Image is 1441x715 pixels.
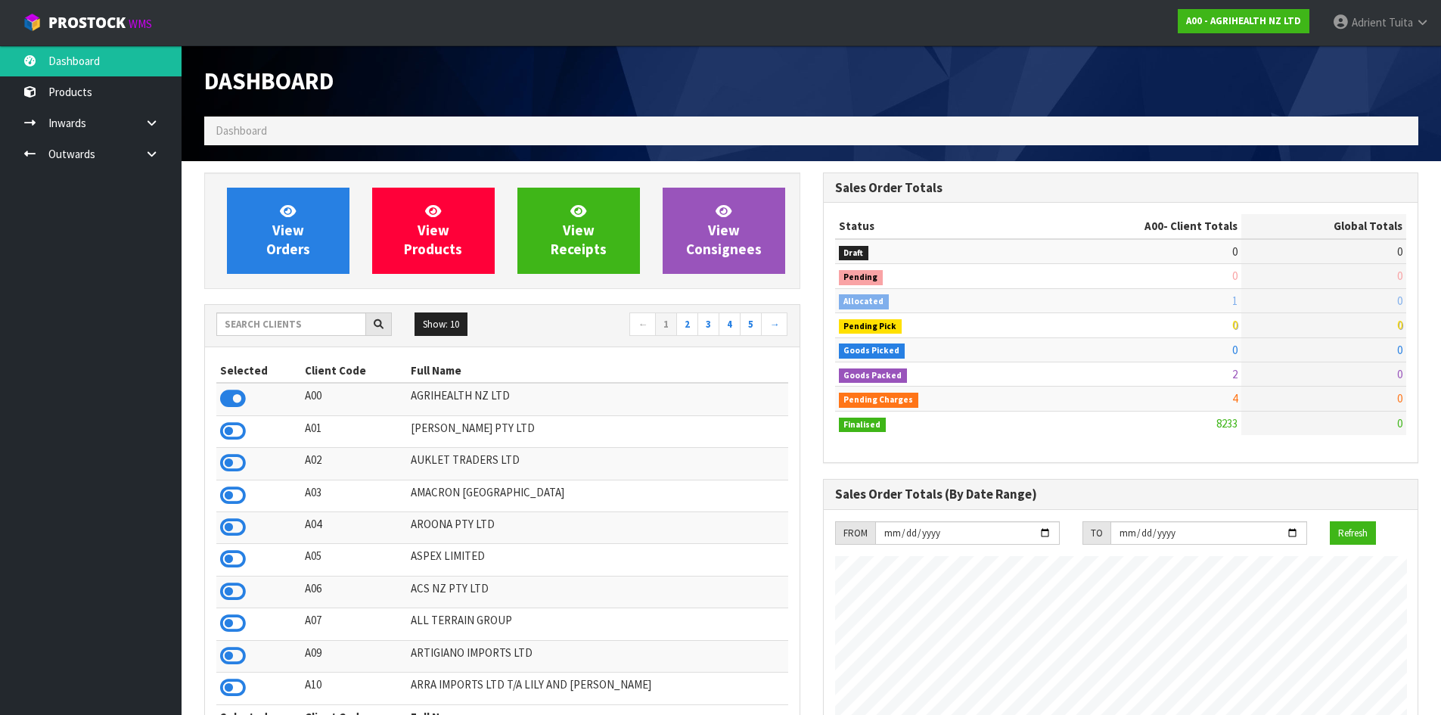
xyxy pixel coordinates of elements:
td: A04 [301,512,407,544]
span: A00 [1144,219,1163,233]
span: Finalised [839,418,887,433]
span: Goods Picked [839,344,905,359]
td: AMACRON [GEOGRAPHIC_DATA] [407,480,788,511]
span: 0 [1397,294,1402,308]
span: 0 [1397,367,1402,381]
th: Full Name [407,359,788,383]
span: 0 [1397,244,1402,259]
td: A01 [301,415,407,447]
span: Allocated [839,294,890,309]
a: → [761,312,787,337]
span: View Products [404,202,462,259]
a: A00 - AGRIHEALTH NZ LTD [1178,9,1309,33]
td: [PERSON_NAME] PTY LTD [407,415,788,447]
span: View Receipts [551,202,607,259]
small: WMS [129,17,152,31]
span: View Consignees [686,202,762,259]
span: 4 [1232,391,1238,406]
td: ACS NZ PTY LTD [407,576,788,608]
a: 2 [676,312,698,337]
span: Draft [839,246,869,261]
th: Global Totals [1241,214,1406,238]
span: 0 [1232,318,1238,332]
a: ViewConsignees [663,188,785,274]
h3: Sales Order Totals (By Date Range) [835,487,1407,502]
span: View Orders [266,202,310,259]
img: cube-alt.png [23,13,42,32]
span: Pending Charges [839,393,919,408]
a: 5 [740,312,762,337]
td: A00 [301,383,407,415]
div: FROM [835,521,875,546]
a: ViewOrders [227,188,349,274]
input: Search clients [216,312,366,336]
td: AUKLET TRADERS LTD [407,448,788,480]
strong: A00 - AGRIHEALTH NZ LTD [1186,14,1301,27]
button: Show: 10 [415,312,467,337]
span: 0 [1397,269,1402,283]
td: ALL TERRAIN GROUP [407,608,788,640]
a: 4 [719,312,741,337]
span: 0 [1397,318,1402,332]
td: AGRIHEALTH NZ LTD [407,383,788,415]
td: ARTIGIANO IMPORTS LTD [407,640,788,672]
td: AROONA PTY LTD [407,512,788,544]
th: Selected [216,359,301,383]
span: Pending [839,270,884,285]
th: Client Code [301,359,407,383]
td: A02 [301,448,407,480]
span: 0 [1232,269,1238,283]
td: A09 [301,640,407,672]
button: Refresh [1330,521,1376,546]
td: A10 [301,673,407,704]
span: 1 [1232,294,1238,308]
th: - Client Totals [1023,214,1241,238]
span: Adrient [1352,15,1387,30]
td: ASPEX LIMITED [407,544,788,576]
h3: Sales Order Totals [835,181,1407,195]
td: A06 [301,576,407,608]
a: ← [629,312,656,337]
span: 0 [1232,343,1238,357]
span: Pending Pick [839,319,902,334]
td: A05 [301,544,407,576]
span: Dashboard [204,66,334,96]
td: A07 [301,608,407,640]
td: A03 [301,480,407,511]
span: 0 [1397,343,1402,357]
a: 1 [655,312,677,337]
span: 2 [1232,367,1238,381]
a: 3 [697,312,719,337]
span: 8233 [1216,416,1238,431]
span: 0 [1397,391,1402,406]
span: 0 [1232,244,1238,259]
span: Dashboard [216,123,267,138]
a: ViewReceipts [517,188,640,274]
td: ARRA IMPORTS LTD T/A LILY AND [PERSON_NAME] [407,673,788,704]
span: Tuita [1389,15,1413,30]
span: ProStock [48,13,126,33]
div: TO [1082,521,1110,546]
nav: Page navigation [514,312,788,339]
span: 0 [1397,416,1402,431]
th: Status [835,214,1024,238]
a: ViewProducts [372,188,495,274]
span: Goods Packed [839,368,908,384]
